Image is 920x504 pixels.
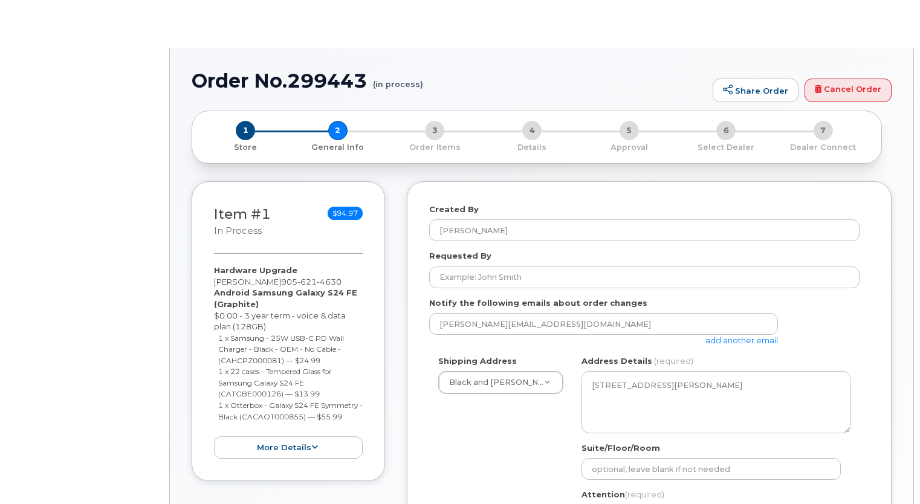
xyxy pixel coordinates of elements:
span: (required) [625,489,664,499]
small: 1 x Otterbox - Galaxy S24 FE Symmetry - Black (CACAOT000855) — $55.99 [218,401,363,421]
a: 1 Store [202,140,290,153]
small: (in process) [373,70,423,89]
button: more details [214,436,363,459]
span: 4630 [317,277,342,286]
a: Black and [PERSON_NAME] - PGR [439,372,563,393]
span: Black and McDonald - PGR [449,378,583,387]
span: 1 [236,121,255,140]
a: Share Order [713,79,799,103]
strong: Hardware Upgrade [214,265,297,275]
label: Requested By [429,250,491,262]
a: add another email [705,335,778,345]
small: in process [214,225,262,236]
label: Address Details [581,355,652,367]
input: optional, leave blank if not needed [581,458,841,480]
p: Store [207,142,285,153]
input: Example: john@appleseed.com [429,313,778,335]
small: 1 x 22 cases - Tempered Glass for Samsung Galaxy S24 FE (CATGBE000126) — $13.99 [218,367,332,398]
label: Suite/Floor/Room [581,442,660,454]
input: Example: John Smith [429,267,860,288]
label: Attention [581,489,664,500]
strong: Android Samsung Galaxy S24 FE (Graphite) [214,288,357,309]
small: 1 x Samsung - 25W USB-C PD Wall Charger - Black - OEM - No Cable - (CAHCPZ000081) — $24.99 [218,334,344,365]
label: Notify the following emails about order changes [429,297,647,309]
span: 905 [281,277,342,286]
span: $94.97 [328,207,363,220]
h3: Item #1 [214,207,271,237]
a: Cancel Order [805,79,892,103]
label: Created By [429,204,479,215]
span: (required) [654,356,693,366]
label: Shipping Address [438,355,517,367]
div: [PERSON_NAME] $0.00 - 3 year term - voice & data plan (128GB) [214,265,363,459]
h1: Order No.299443 [192,70,707,91]
span: 621 [297,277,317,286]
